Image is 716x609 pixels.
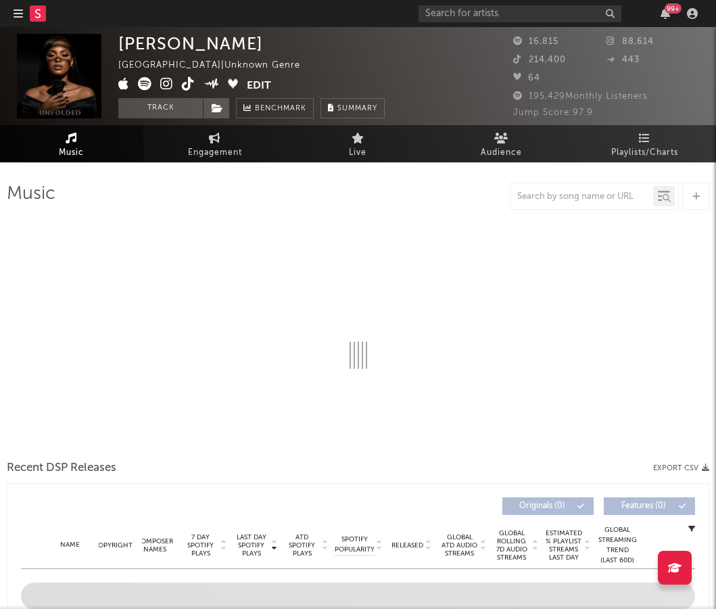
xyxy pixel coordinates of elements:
div: 99 + [665,3,682,14]
span: Last Day Spotify Plays [233,533,269,558]
span: 7 Day Spotify Plays [183,533,218,558]
div: [GEOGRAPHIC_DATA] | Unknown Genre [118,58,331,74]
span: Audience [481,145,522,161]
span: 214,400 [513,55,566,64]
a: Benchmark [236,98,314,118]
span: 195,429 Monthly Listeners [513,92,648,101]
button: Track [118,98,203,118]
span: 16,815 [513,37,558,46]
span: Features ( 0 ) [613,502,675,510]
span: Originals ( 0 ) [511,502,573,510]
span: 88,614 [606,37,654,46]
button: Originals(0) [502,497,594,515]
a: Engagement [143,125,287,162]
span: Global Rolling 7D Audio Streams [493,529,530,562]
button: Summary [320,98,385,118]
span: 443 [606,55,640,64]
span: 64 [513,74,540,83]
span: Global ATD Audio Streams [441,533,478,558]
span: Composer Names [136,537,173,554]
a: Playlists/Charts [573,125,716,162]
span: Engagement [188,145,242,161]
span: Recent DSP Releases [7,460,116,476]
button: Edit [247,77,271,94]
span: Copyright [93,541,133,549]
span: Playlists/Charts [611,145,678,161]
span: Spotify Popularity [335,535,375,555]
div: Global Streaming Trend (Last 60D) [597,525,638,566]
span: Benchmark [255,101,306,117]
span: Released [391,541,423,549]
button: Features(0) [604,497,695,515]
span: Estimated % Playlist Streams Last Day [545,529,582,562]
button: 99+ [661,8,670,19]
input: Search by song name or URL [510,191,653,202]
span: Live [349,145,366,161]
button: Export CSV [653,464,709,472]
span: Music [59,145,84,161]
a: Audience [429,125,573,162]
a: Live [287,125,430,162]
input: Search for artists [419,5,621,22]
span: ATD Spotify Plays [284,533,320,558]
div: [PERSON_NAME] [118,34,263,53]
span: Jump Score: 97.9 [513,108,593,117]
span: Summary [337,105,377,112]
div: Name [48,540,92,550]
